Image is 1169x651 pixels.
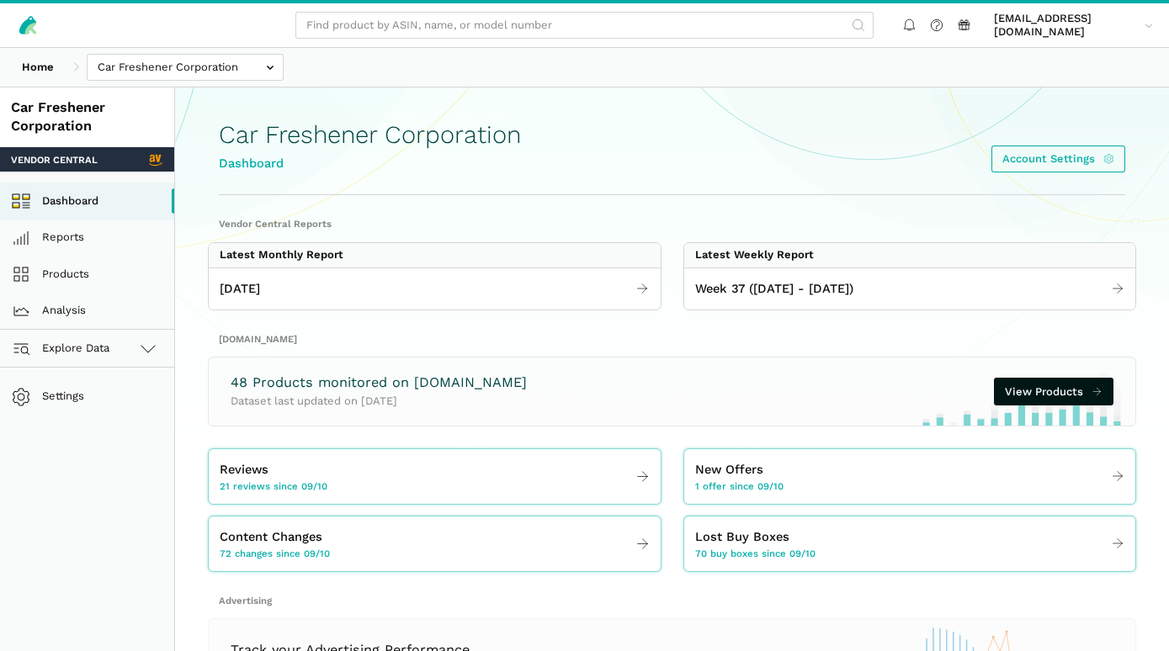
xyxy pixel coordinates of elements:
[684,522,1136,566] a: Lost Buy Boxes 70 buy boxes since 09/10
[991,146,1125,173] a: Account Settings
[695,248,814,262] div: Latest Weekly Report
[220,479,327,493] span: 21 reviews since 09/10
[219,594,1125,607] h2: Advertising
[11,153,98,167] span: Vendor Central
[11,54,65,82] a: Home
[209,455,661,499] a: Reviews 21 reviews since 09/10
[219,332,1125,346] h2: [DOMAIN_NAME]
[295,12,874,40] input: Find product by ASIN, name, or model number
[695,279,853,299] span: Week 37 ([DATE] - [DATE])
[994,378,1113,405] a: View Products
[220,279,260,299] span: [DATE]
[220,460,268,479] span: Reviews
[219,154,521,173] div: Dashboard
[695,547,816,560] span: 70 buy boxes since 09/10
[219,217,1125,230] h2: Vendor Central Reports
[684,273,1136,304] a: Week 37 ([DATE] - [DATE])
[1005,384,1083,400] span: View Products
[11,98,163,137] div: Car Freshener Corporation
[219,121,521,149] h1: Car Freshener Corporation
[695,460,763,479] span: New Offers
[220,248,343,262] div: Latest Monthly Report
[989,9,1159,42] a: [EMAIL_ADDRESS][DOMAIN_NAME]
[209,522,661,566] a: Content Changes 72 changes since 09/10
[209,273,661,304] a: [DATE]
[994,12,1139,40] span: [EMAIL_ADDRESS][DOMAIN_NAME]
[695,527,789,547] span: Lost Buy Boxes
[684,455,1136,499] a: New Offers 1 offer since 09/10
[220,527,322,547] span: Content Changes
[87,54,284,82] input: Car Freshener Corporation
[220,547,330,560] span: 72 changes since 09/10
[695,479,784,493] span: 1 offer since 09/10
[231,373,527,393] h3: 48 Products monitored on [DOMAIN_NAME]
[231,393,527,410] p: Dataset last updated on [DATE]
[17,338,110,358] span: Explore Data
